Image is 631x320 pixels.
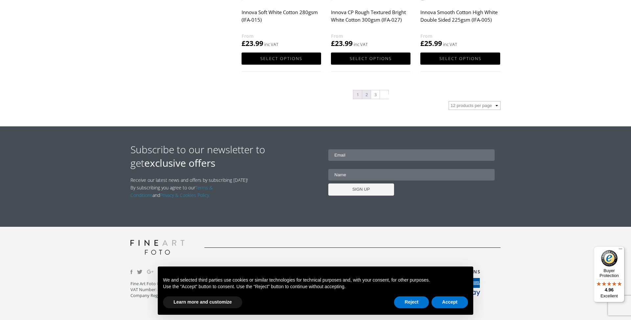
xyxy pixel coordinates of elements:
input: SIGN UP [328,183,394,196]
span: £ [331,39,335,48]
h2: Innova Smooth Cotton High White Double Sided 225gsm (IFA-005) [420,6,500,32]
a: Select options for “Innova Soft White Cotton 280gsm (IFA-015)” [242,53,321,65]
bdi: 23.99 [242,39,263,48]
img: logo-grey.svg [130,240,184,255]
bdi: 23.99 [331,39,353,48]
span: 4.96 [605,287,614,292]
span: £ [420,39,424,48]
button: Accept [432,296,468,308]
p: Receive our latest news and offers by subscribing [DATE]! By subscribing you agree to our and [130,176,251,199]
button: Learn more and customize [163,296,242,308]
img: facebook.svg [130,270,132,274]
input: Email [328,149,495,161]
nav: Product Pagination [242,90,501,101]
span: £ [242,39,245,48]
input: Name [328,169,495,181]
p: Fine Art Foto © 2024 VAT Number: 839 2616 06 Company Registration Number: 5083485 [130,281,278,298]
strong: exclusive offers [144,156,215,170]
p: We and selected third parties use cookies or similar technologies for technical purposes and, wit... [163,277,468,284]
a: Select options for “Innova Smooth Cotton High White Double Sided 225gsm (IFA-005)” [420,53,500,65]
h2: Innova CP Rough Textured Bright White Cotton 300gsm (IFA-027) [331,6,410,32]
a: Privacy & Cookies Policy. [160,192,210,198]
p: Buyer Protection [594,268,624,278]
div: Notice [152,261,479,320]
button: Menu [617,246,624,254]
span: Page 1 [353,90,362,99]
img: twitter.svg [137,270,142,274]
h2: Subscribe to our newsletter to get [130,143,315,170]
img: Trusted Shops Trustmark [601,250,618,267]
button: Reject [394,296,429,308]
p: Excellent [594,293,624,299]
a: Page 3 [371,90,380,99]
bdi: 25.99 [420,39,442,48]
a: Page 2 [362,90,371,99]
h2: Innova Soft White Cotton 280gsm (IFA-015) [242,6,321,32]
img: Google_Plus.svg [147,268,153,275]
p: Use the “Accept” button to consent. Use the “Reject” button to continue without accepting. [163,284,468,290]
button: Trusted Shops TrustmarkBuyer Protection4.96Excellent [594,246,624,302]
a: Select options for “Innova CP Rough Textured Bright White Cotton 300gsm (IFA-027)” [331,53,410,65]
